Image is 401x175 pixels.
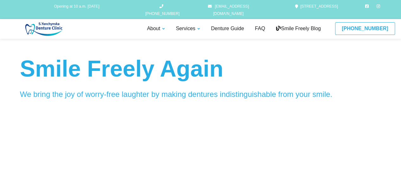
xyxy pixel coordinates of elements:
a: Denture Guide [210,25,246,33]
a: [PHONE_NUMBER] [335,22,395,35]
img: S Yanchynska Denture Care Centre [6,22,84,36]
a: Services [174,25,202,33]
div: We bring the joy of worry-free laughter by making dentures indistinguishable from your smile. [20,89,381,99]
a: FAQ [253,25,267,33]
a: [PHONE_NUMBER] [143,3,181,17]
a: [EMAIL_ADDRESS][DOMAIN_NAME] [198,3,258,17]
h4: Smile Freely Again [20,56,381,82]
a: [STREET_ADDRESS] [295,4,338,9]
a: About [146,25,167,33]
a: Smile Freely Blog [275,25,322,33]
span: Opening at 10 a.m. [DATE] [54,4,99,9]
